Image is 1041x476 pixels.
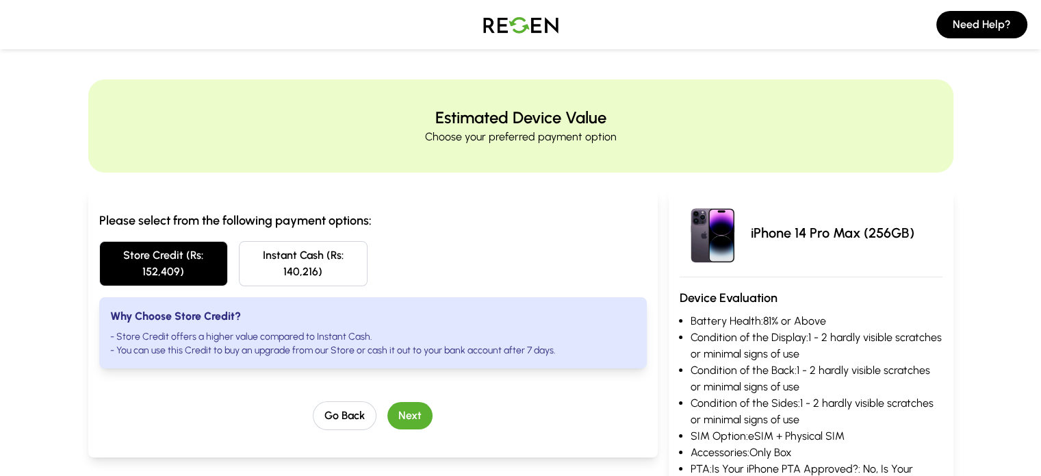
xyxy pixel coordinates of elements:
[239,241,368,286] button: Instant Cash (Rs: 140,216)
[387,402,433,429] button: Next
[435,107,606,129] h2: Estimated Device Value
[110,344,636,358] li: - You can use this Credit to buy an upgrade from our Store or cash it out to your bank account af...
[473,5,569,44] img: Logo
[691,313,942,329] li: Battery Health: 81% or Above
[691,428,942,444] li: SIM Option: eSIM + Physical SIM
[680,288,942,308] h3: Device Evaluation
[99,241,228,286] button: Store Credit (Rs: 152,409)
[99,211,647,230] h3: Please select from the following payment options:
[691,329,942,362] li: Condition of the Display: 1 - 2 hardly visible scratches or minimal signs of use
[691,444,942,461] li: Accessories: Only Box
[691,362,942,395] li: Condition of the Back: 1 - 2 hardly visible scratches or minimal signs of use
[936,11,1027,38] button: Need Help?
[110,310,241,323] strong: Why Choose Store Credit?
[313,401,376,430] button: Go Back
[751,223,914,242] p: iPhone 14 Pro Max (256GB)
[691,395,942,428] li: Condition of the Sides: 1 - 2 hardly visible scratches or minimal signs of use
[680,200,745,266] img: iPhone 14 Pro Max
[110,330,636,344] li: - Store Credit offers a higher value compared to Instant Cash.
[425,129,617,145] p: Choose your preferred payment option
